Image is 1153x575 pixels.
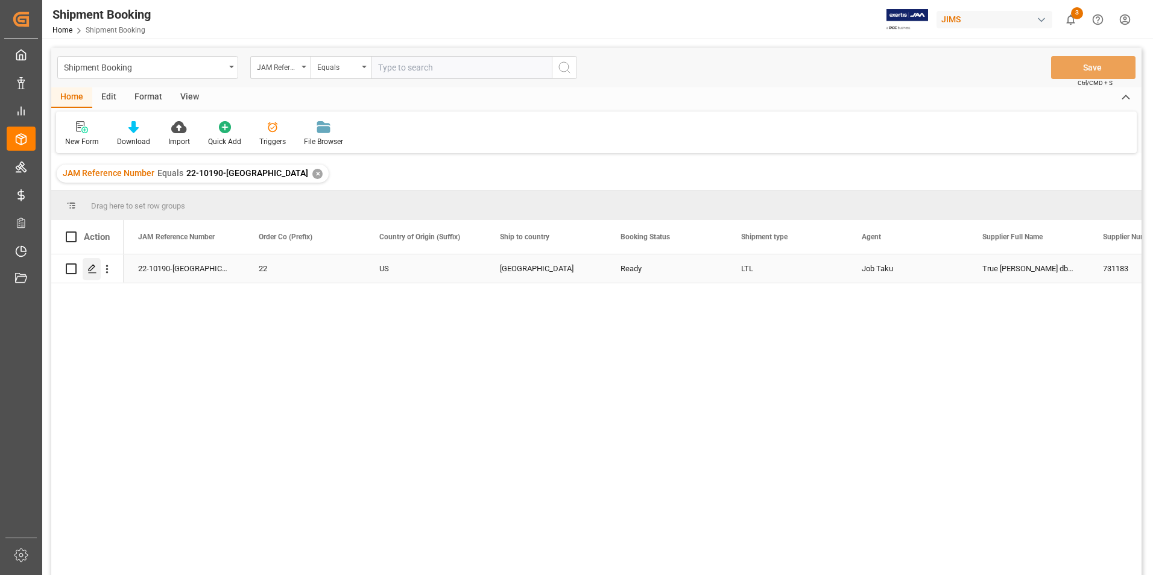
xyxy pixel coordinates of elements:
[500,255,592,283] div: [GEOGRAPHIC_DATA]
[186,168,308,178] span: 22-10190-[GEOGRAPHIC_DATA]
[862,255,953,283] div: Job Taku
[63,168,154,178] span: JAM Reference Number
[741,233,788,241] span: Shipment type
[500,233,549,241] span: Ship to country
[257,59,298,73] div: JAM Reference Number
[621,255,712,283] div: Ready
[1084,6,1111,33] button: Help Center
[371,56,552,79] input: Type to search
[52,26,72,34] a: Home
[937,8,1057,31] button: JIMS
[312,169,323,179] div: ✕
[84,231,110,242] div: Action
[982,233,1043,241] span: Supplier Full Name
[379,233,460,241] span: Country of Origin (Suffix)
[317,59,358,73] div: Equals
[552,56,577,79] button: search button
[171,87,208,108] div: View
[208,136,241,147] div: Quick Add
[250,56,311,79] button: open menu
[65,136,99,147] div: New Form
[886,9,928,30] img: Exertis%20JAM%20-%20Email%20Logo.jpg_1722504956.jpg
[259,233,312,241] span: Order Co (Prefix)
[52,5,151,24] div: Shipment Booking
[968,254,1088,283] div: True [PERSON_NAME] dba Bassboss
[304,136,343,147] div: File Browser
[1057,6,1084,33] button: show 3 new notifications
[259,136,286,147] div: Triggers
[92,87,125,108] div: Edit
[124,254,244,283] div: 22-10190-[GEOGRAPHIC_DATA]
[1071,7,1083,19] span: 3
[157,168,183,178] span: Equals
[937,11,1052,28] div: JIMS
[168,136,190,147] div: Import
[862,233,881,241] span: Agent
[621,233,670,241] span: Booking Status
[51,254,124,283] div: Press SPACE to select this row.
[379,255,471,283] div: US
[125,87,171,108] div: Format
[1078,78,1113,87] span: Ctrl/CMD + S
[57,56,238,79] button: open menu
[138,233,215,241] span: JAM Reference Number
[64,59,225,74] div: Shipment Booking
[741,255,833,283] div: LTL
[311,56,371,79] button: open menu
[51,87,92,108] div: Home
[91,201,185,210] span: Drag here to set row groups
[1051,56,1136,79] button: Save
[117,136,150,147] div: Download
[259,255,350,283] div: 22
